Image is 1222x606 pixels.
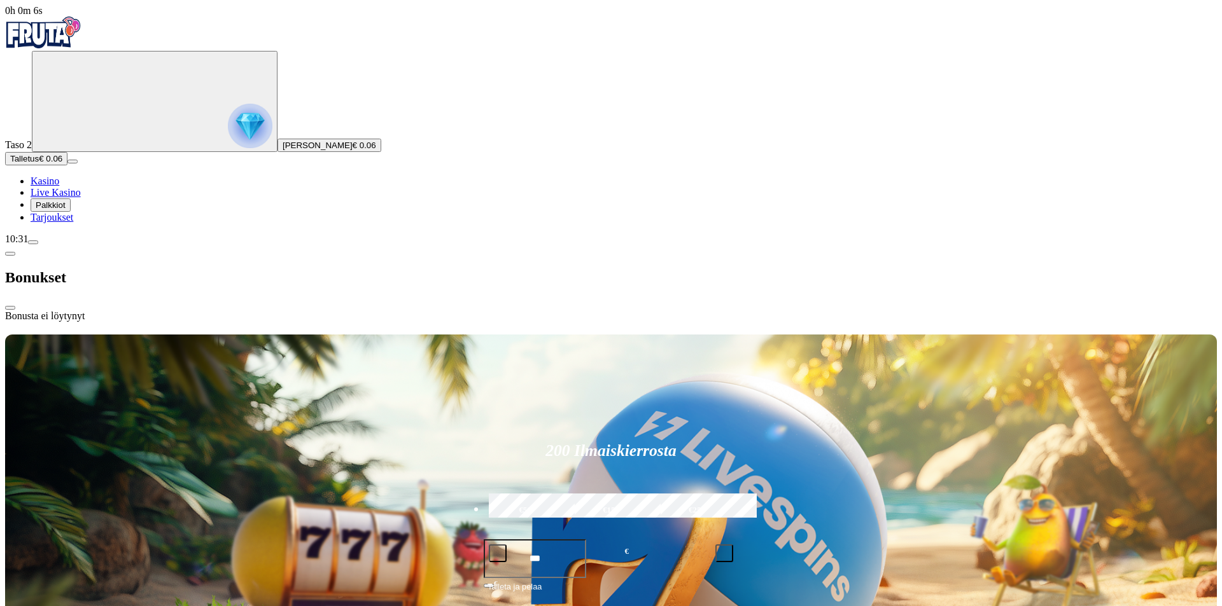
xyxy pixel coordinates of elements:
button: plus icon [715,544,733,562]
span: € [625,546,629,558]
img: Fruta [5,17,81,48]
span: user session time [5,5,43,16]
span: Palkkiot [36,200,66,210]
span: [PERSON_NAME] [283,141,353,150]
a: Fruta [5,39,81,50]
button: minus icon [489,544,507,562]
span: Taso 2 [5,139,32,150]
img: reward progress [228,104,272,148]
span: 10:31 [5,233,28,244]
button: menu [28,240,38,244]
button: [PERSON_NAME]€ 0.06 [277,139,381,152]
nav: Primary [5,17,1217,223]
button: close [5,306,15,310]
button: chevron-left icon [5,252,15,256]
button: Talletusplus icon€ 0.06 [5,152,67,165]
button: menu [67,160,78,163]
label: €50 [486,492,565,528]
a: Tarjoukset [31,212,73,223]
button: Palkkiot [31,198,71,212]
button: reward progress [32,51,277,152]
div: Bonusta ei löytynyt [5,310,1217,322]
span: € [494,579,498,587]
span: € 0.06 [39,154,62,163]
button: Talleta ja pelaa [484,580,738,604]
a: Live Kasino [31,187,81,198]
nav: Main menu [5,176,1217,223]
label: €150 [572,492,650,528]
h2: Bonukset [5,269,1217,286]
a: Kasino [31,176,59,186]
span: Talletus [10,154,39,163]
span: € 0.06 [353,141,376,150]
span: Talleta ja pelaa [488,581,542,603]
label: €250 [657,492,736,528]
